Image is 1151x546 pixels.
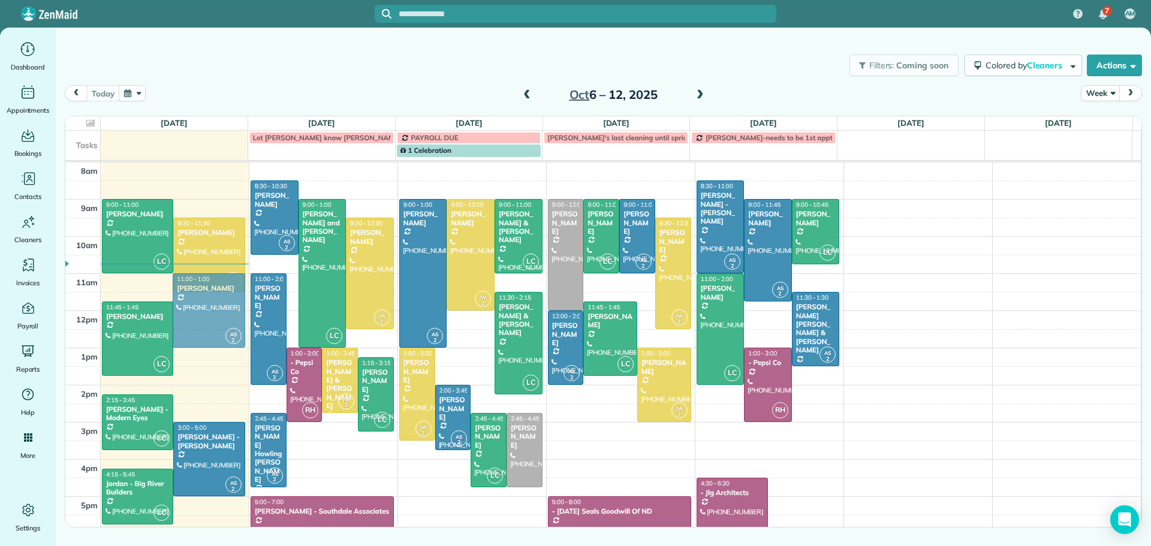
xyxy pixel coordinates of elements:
[226,484,241,495] small: 2
[819,245,836,261] span: LC
[777,285,784,291] span: AS
[106,303,138,311] span: 11:45 - 1:45
[475,298,490,309] small: 2
[255,415,284,423] span: 2:45 - 4:45
[5,385,51,418] a: Help
[552,312,584,320] span: 12:00 - 2:00
[1081,85,1120,101] button: Week
[403,201,432,209] span: 9:00 - 1:00
[552,210,580,236] div: [PERSON_NAME]
[640,257,647,263] span: AS
[564,372,579,384] small: 2
[81,166,98,176] span: 8am
[725,261,740,272] small: 2
[81,426,98,436] span: 3pm
[254,284,283,310] div: [PERSON_NAME]
[5,169,51,203] a: Contacts
[796,294,828,301] span: 11:30 - 1:30
[568,368,575,375] span: AS
[5,298,51,332] a: Payroll
[86,85,119,101] button: today
[267,474,282,485] small: 2
[177,433,241,450] div: [PERSON_NAME] - [PERSON_NAME]
[1027,60,1065,71] span: Cleaners
[659,228,688,254] div: [PERSON_NAME]
[382,9,391,19] svg: Focus search
[81,463,98,473] span: 4pm
[303,201,332,209] span: 9:00 - 1:00
[773,288,788,300] small: 2
[375,9,391,19] button: Focus search
[510,424,539,450] div: [PERSON_NAME]
[339,400,354,411] small: 2
[450,210,491,227] div: [PERSON_NAME]
[700,488,764,497] div: - Jlg Architects
[81,203,98,213] span: 9am
[587,201,620,209] span: 9:00 - 11:00
[1110,505,1139,534] div: Open Intercom Messenger
[796,210,836,227] div: [PERSON_NAME]
[230,331,237,337] span: AS
[16,277,40,289] span: Invoices
[603,118,630,128] a: [DATE]
[523,375,539,391] span: LC
[76,277,98,287] span: 11am
[375,316,390,328] small: 2
[432,331,438,337] span: AS
[456,118,483,128] a: [DATE]
[623,210,652,236] div: [PERSON_NAME]
[11,61,45,73] span: Dashboard
[772,402,788,418] span: RH
[81,389,98,399] span: 2pm
[523,254,539,270] span: LC
[374,412,390,428] span: LC
[552,507,688,515] div: - [DATE] Seals Goodwill Of ND
[7,104,50,116] span: Appointments
[5,126,51,159] a: Bookings
[587,312,634,330] div: [PERSON_NAME]
[1125,9,1135,19] span: AM
[965,55,1082,76] button: Colored byCleaners
[1105,6,1109,16] span: 7
[5,40,51,73] a: Dashboard
[641,349,670,357] span: 1:00 - 3:00
[302,402,318,418] span: RH
[255,182,287,190] span: 8:30 - 10:30
[5,83,51,116] a: Appointments
[706,133,857,142] span: [PERSON_NAME]-needs to be 1st appt of day.
[14,234,41,246] span: Cleaners
[14,147,42,159] span: Bookings
[676,312,683,319] span: JW
[420,424,427,430] span: JW
[308,118,335,128] a: [DATE]
[538,88,688,101] h2: 6 – 12, 2025
[177,228,241,237] div: [PERSON_NAME]
[326,349,355,357] span: 1:00 - 2:45
[896,60,949,71] span: Coming soon
[378,312,386,319] span: JW
[302,210,343,245] div: [PERSON_NAME] and [PERSON_NAME]
[106,470,135,478] span: 4:15 - 5:45
[552,201,584,209] span: 9:00 - 12:00
[255,275,287,283] span: 11:00 - 2:00
[1119,85,1142,101] button: next
[724,365,740,381] span: LC
[230,479,237,486] span: AS
[748,349,777,357] span: 1:00 - 3:00
[701,182,733,190] span: 8:30 - 11:00
[897,118,924,128] a: [DATE]
[748,358,788,367] div: - Pepsi Co
[1045,118,1072,128] a: [DATE]
[820,354,835,365] small: 2
[439,396,468,421] div: [PERSON_NAME]
[254,507,390,515] div: [PERSON_NAME] - Southdale Associates
[76,315,98,324] span: 12pm
[474,424,503,450] div: [PERSON_NAME]
[1087,55,1142,76] button: Actions
[623,201,656,209] span: 9:00 - 11:00
[106,201,138,209] span: 9:00 - 11:00
[475,415,504,423] span: 2:45 - 4:45
[511,415,540,423] span: 2:45 - 4:45
[81,500,98,510] span: 5pm
[824,349,831,356] span: AS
